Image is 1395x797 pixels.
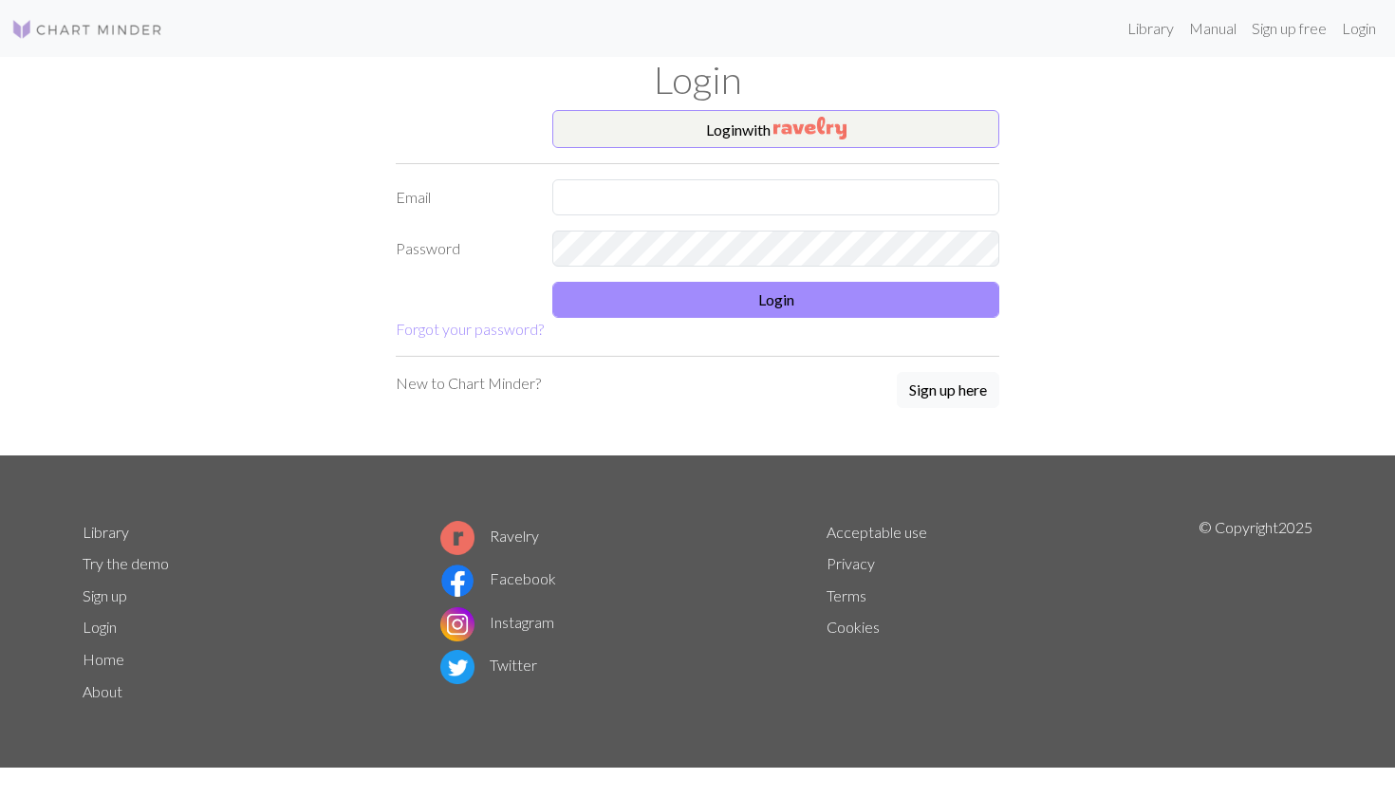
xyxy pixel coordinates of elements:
[440,650,474,684] img: Twitter logo
[83,523,129,541] a: Library
[440,613,554,631] a: Instagram
[1120,9,1181,47] a: Library
[384,179,541,215] label: Email
[827,523,927,541] a: Acceptable use
[827,618,880,636] a: Cookies
[83,586,127,604] a: Sign up
[83,650,124,668] a: Home
[827,586,866,604] a: Terms
[384,231,541,267] label: Password
[897,372,999,408] button: Sign up here
[396,320,544,338] a: Forgot your password?
[773,117,846,139] img: Ravelry
[827,554,875,572] a: Privacy
[440,656,537,674] a: Twitter
[440,607,474,641] img: Instagram logo
[83,618,117,636] a: Login
[1244,9,1334,47] a: Sign up free
[1334,9,1384,47] a: Login
[1181,9,1244,47] a: Manual
[440,569,556,587] a: Facebook
[897,372,999,410] a: Sign up here
[71,57,1324,102] h1: Login
[83,682,122,700] a: About
[440,527,539,545] a: Ravelry
[83,554,169,572] a: Try the demo
[552,110,999,148] button: Loginwith
[552,282,999,318] button: Login
[440,521,474,555] img: Ravelry logo
[11,18,163,41] img: Logo
[396,372,541,395] p: New to Chart Minder?
[440,564,474,598] img: Facebook logo
[1199,516,1312,708] p: © Copyright 2025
